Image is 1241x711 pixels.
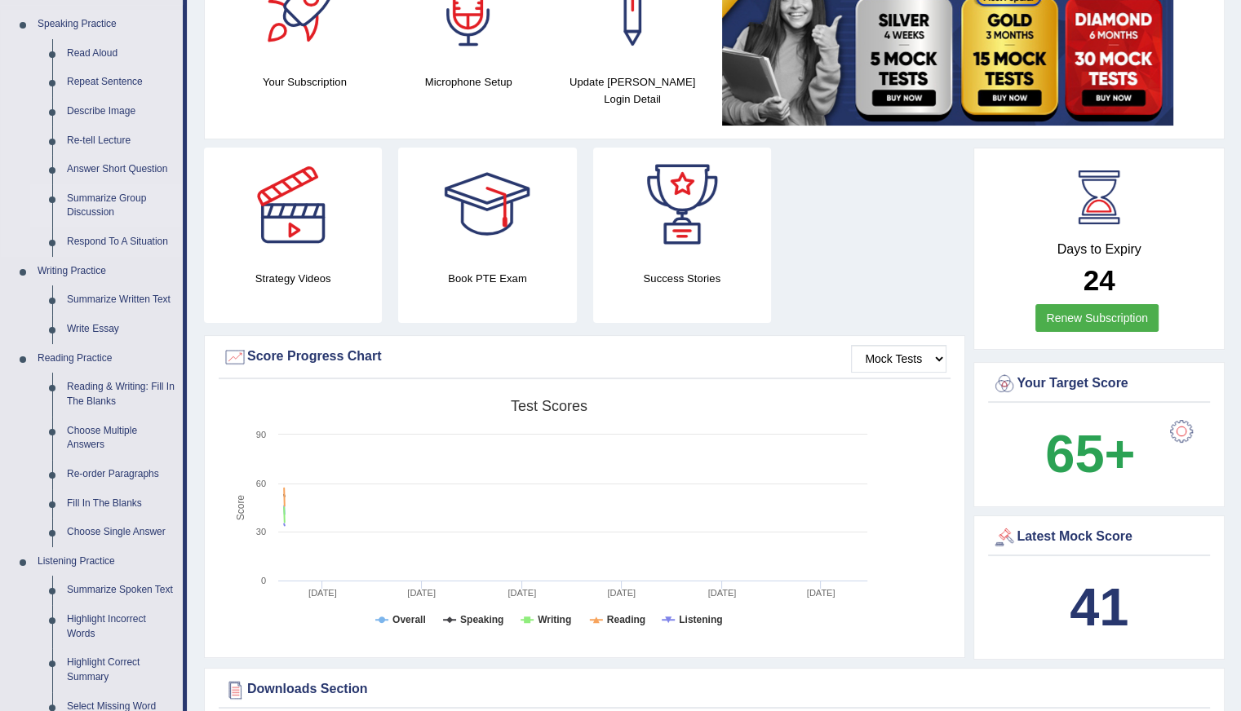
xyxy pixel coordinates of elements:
[395,73,543,91] h4: Microphone Setup
[1070,577,1128,637] b: 41
[30,10,183,39] a: Speaking Practice
[607,614,645,625] tspan: Reading
[60,184,183,227] a: Summarize Group Discussion
[679,614,722,625] tspan: Listening
[60,39,183,68] a: Read Aloud
[1045,424,1135,484] b: 65+
[60,155,183,184] a: Answer Short Question
[235,495,246,521] tspan: Score
[60,97,183,126] a: Describe Image
[30,547,183,576] a: Listening Practice
[60,373,183,416] a: Reading & Writing: Fill In The Blanks
[607,588,636,598] tspan: [DATE]
[708,588,737,598] tspan: [DATE]
[992,372,1206,396] div: Your Target Score
[308,588,337,598] tspan: [DATE]
[992,525,1206,550] div: Latest Mock Score
[60,605,183,648] a: Highlight Incorrect Words
[204,270,382,287] h4: Strategy Videos
[407,588,436,598] tspan: [DATE]
[256,527,266,537] text: 30
[223,345,946,369] div: Score Progress Chart
[60,417,183,460] a: Choose Multiple Answers
[231,73,379,91] h4: Your Subscription
[60,576,183,605] a: Summarize Spoken Text
[60,227,183,257] a: Respond To A Situation
[223,678,1206,702] div: Downloads Section
[992,242,1206,257] h4: Days to Expiry
[1035,304,1159,332] a: Renew Subscription
[807,588,835,598] tspan: [DATE]
[30,344,183,373] a: Reading Practice
[60,648,183,691] a: Highlight Correct Summary
[559,73,707,108] h4: Update [PERSON_NAME] Login Detail
[593,270,771,287] h4: Success Stories
[30,257,183,286] a: Writing Practice
[392,614,426,625] tspan: Overall
[460,614,503,625] tspan: Speaking
[60,68,183,97] a: Repeat Sentence
[60,460,183,489] a: Re-order Paragraphs
[398,270,576,287] h4: Book PTE Exam
[60,285,183,315] a: Summarize Written Text
[60,518,183,547] a: Choose Single Answer
[60,489,183,519] a: Fill In The Blanks
[511,398,587,414] tspan: Test scores
[256,479,266,488] text: 60
[261,576,266,585] text: 0
[538,614,571,625] tspan: Writing
[1084,264,1115,296] b: 24
[60,315,183,344] a: Write Essay
[507,588,536,598] tspan: [DATE]
[60,126,183,156] a: Re-tell Lecture
[256,430,266,439] text: 90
